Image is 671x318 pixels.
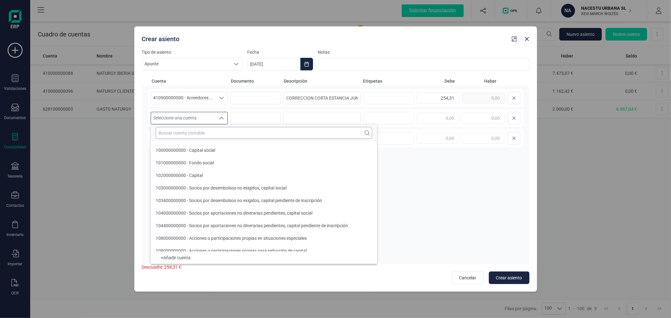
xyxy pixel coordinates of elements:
[156,236,307,241] span: 108000000000 - Acciones o participaciones propias en situaciones especiales
[156,223,348,228] span: 104400000000 - Socios por aportaciones no dinerarias pendientes, capital pendiente de inscripción
[216,92,228,104] div: Seleccione una cuenta
[151,112,216,124] span: Seleccione una cuenta
[416,78,455,84] span: Debe
[142,58,230,70] span: Apunte
[318,49,529,55] label: Notas
[151,219,377,232] li: 104400000000 - Socios por aportaciones no dinerarias pendientes, capital pendiente de inscripción
[496,275,522,281] span: Crear asiento
[156,127,372,139] input: Buscar cuenta contable
[156,185,287,190] span: 103000000000 - Socios por desembolsos no exigidos, capital social
[139,32,509,43] div: Crear asiento
[248,49,313,55] label: Fecha
[300,58,313,70] button: Choose Date
[152,78,229,84] span: Cuenta
[417,133,460,144] input: 0,00
[151,156,377,169] li: 101000000000 - Fondo social
[151,207,377,219] li: 104000000000 - Socios por aportaciones no dinerarias pendientes, capital social
[151,232,377,244] li: 108000000000 - Acciones o participaciones propias en situaciones especiales
[284,78,361,84] span: Descripción
[462,133,505,144] input: 0,00
[489,271,529,284] button: Crear asiento
[151,194,377,207] li: 103400000000 - Socios por desembolsos no exigidos, capital pendiente de inscripción
[156,198,322,203] span: 103400000000 - Socios por desembolsos no exigidos, capital pendiente de inscripción
[231,78,282,84] span: Documento
[151,92,216,104] span: 410900000000 - Acreedores por prestaciones de servicios, facturas pendientes de recibir o de form...
[151,244,377,257] li: 109000000000 - Acciones o participaciones propias para reducción de capital
[417,113,460,123] input: 0,00
[156,148,215,153] span: 100000000000 - Capital social
[142,265,182,270] span: Descuadre: 254,31 €
[462,93,505,103] input: 0,00
[363,78,414,84] span: Etiquetas
[216,112,228,124] div: Seleccione una cuenta
[142,49,243,55] label: Tipo de asiento
[156,256,372,259] div: + Añadir cuenta
[151,169,377,182] li: 102000000000 - Capital
[459,275,477,281] span: Cancelar
[151,182,377,194] li: 103000000000 - Socios por desembolsos no exigidos, capital social
[458,78,497,84] span: Haber
[156,160,214,165] span: 101000000000 - Fondo social
[156,173,203,178] span: 102000000000 - Capital
[462,113,505,123] input: 0,00
[156,211,312,216] span: 104000000000 - Socios por aportaciones no dinerarias pendientes, capital social
[417,93,460,103] input: 0,00
[151,144,377,156] li: 100000000000 - Capital social
[156,248,307,253] span: 109000000000 - Acciones o participaciones propias para reducción de capital
[452,271,484,284] button: Cancelar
